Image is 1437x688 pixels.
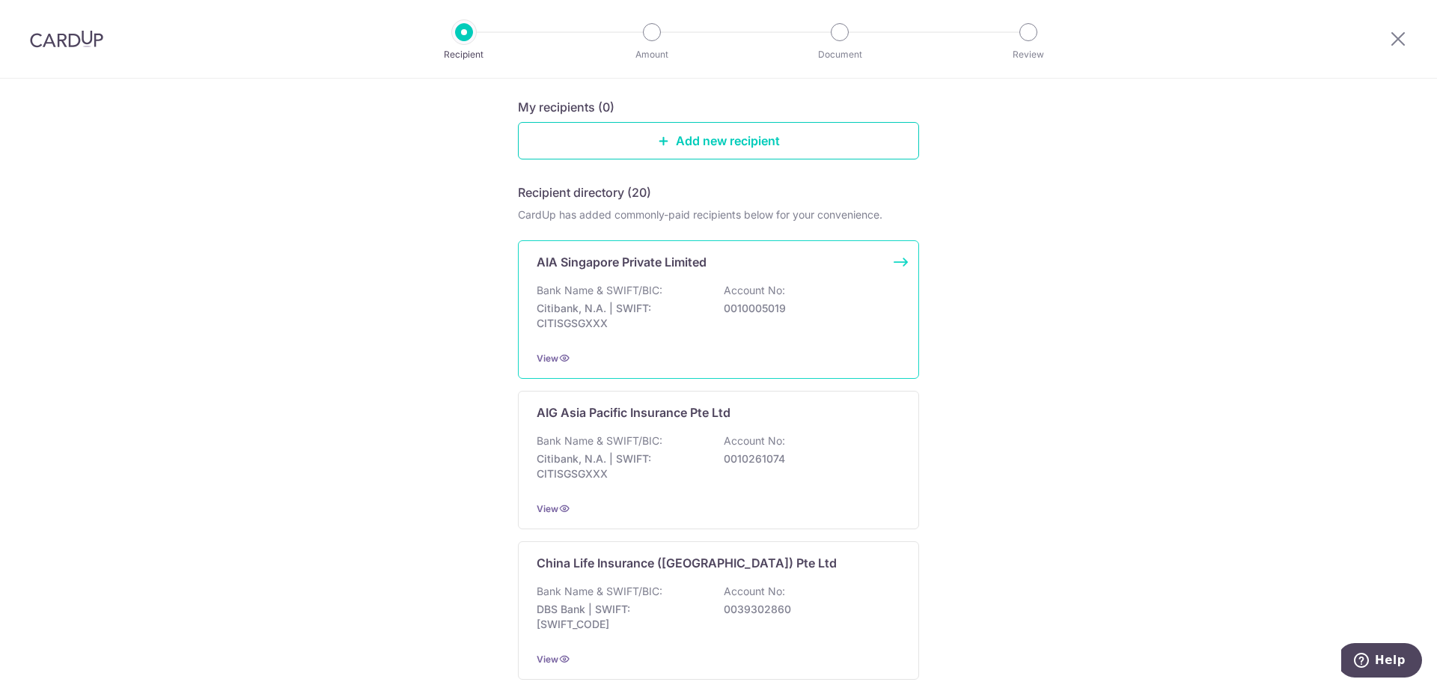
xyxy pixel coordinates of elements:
[537,584,662,599] p: Bank Name & SWIFT/BIC:
[518,183,651,201] h5: Recipient directory (20)
[537,654,558,665] a: View
[784,47,895,62] p: Document
[1341,643,1422,681] iframe: Opens a widget where you can find more information
[724,602,891,617] p: 0039302860
[724,301,891,316] p: 0010005019
[973,47,1084,62] p: Review
[518,122,919,159] a: Add new recipient
[537,404,730,421] p: AIG Asia Pacific Insurance Pte Ltd
[724,451,891,466] p: 0010261074
[537,301,704,331] p: Citibank, N.A. | SWIFT: CITISGSGXXX
[724,433,785,448] p: Account No:
[537,503,558,514] a: View
[518,207,919,222] div: CardUp has added commonly-paid recipients below for your convenience.
[724,584,785,599] p: Account No:
[537,283,662,298] p: Bank Name & SWIFT/BIC:
[537,353,558,364] a: View
[537,451,704,481] p: Citibank, N.A. | SWIFT: CITISGSGXXX
[518,98,614,116] h5: My recipients (0)
[537,433,662,448] p: Bank Name & SWIFT/BIC:
[537,253,707,271] p: AIA Singapore Private Limited
[724,283,785,298] p: Account No:
[409,47,519,62] p: Recipient
[537,554,837,572] p: China Life Insurance ([GEOGRAPHIC_DATA]) Pte Ltd
[537,602,704,632] p: DBS Bank | SWIFT: [SWIFT_CODE]
[30,30,103,48] img: CardUp
[597,47,707,62] p: Amount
